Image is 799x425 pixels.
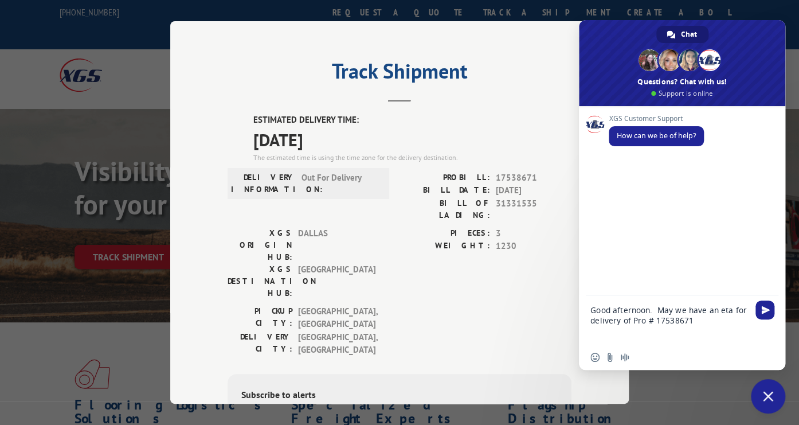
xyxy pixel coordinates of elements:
span: 3 [496,227,571,240]
span: Audio message [620,353,629,362]
a: Close chat [751,379,785,414]
span: Send a file [605,353,614,362]
label: PIECES: [399,227,490,240]
span: How can we be of help? [617,131,696,141]
span: [DATE] [253,127,571,153]
span: [GEOGRAPHIC_DATA] , [GEOGRAPHIC_DATA] [298,331,375,357]
label: DELIVERY INFORMATION: [231,171,296,196]
span: Chat [681,26,697,43]
span: 31331535 [496,197,571,221]
textarea: Compose your message... [590,295,751,345]
span: XGS Customer Support [609,115,704,123]
span: 17538671 [496,171,571,185]
span: 1230 [496,240,571,253]
label: XGS DESTINATION HUB: [228,263,292,299]
h2: Track Shipment [228,63,571,85]
span: [DATE] [496,184,571,197]
label: BILL OF LADING: [399,197,490,221]
span: Send [755,301,774,319]
label: DELIVERY CITY: [228,331,292,357]
label: PROBILL: [399,171,490,185]
label: BILL DATE: [399,184,490,197]
label: ESTIMATED DELIVERY TIME: [253,114,571,127]
label: PICKUP CITY: [228,305,292,331]
span: [GEOGRAPHIC_DATA] , [GEOGRAPHIC_DATA] [298,305,375,331]
div: Subscribe to alerts [241,388,558,404]
label: WEIGHT: [399,240,490,253]
span: Insert an emoji [590,353,600,362]
a: Chat [656,26,708,43]
span: DALLAS [298,227,375,263]
label: XGS ORIGIN HUB: [228,227,292,263]
span: Out For Delivery [301,171,379,196]
span: [GEOGRAPHIC_DATA] [298,263,375,299]
div: The estimated time is using the time zone for the delivery destination. [253,153,571,163]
